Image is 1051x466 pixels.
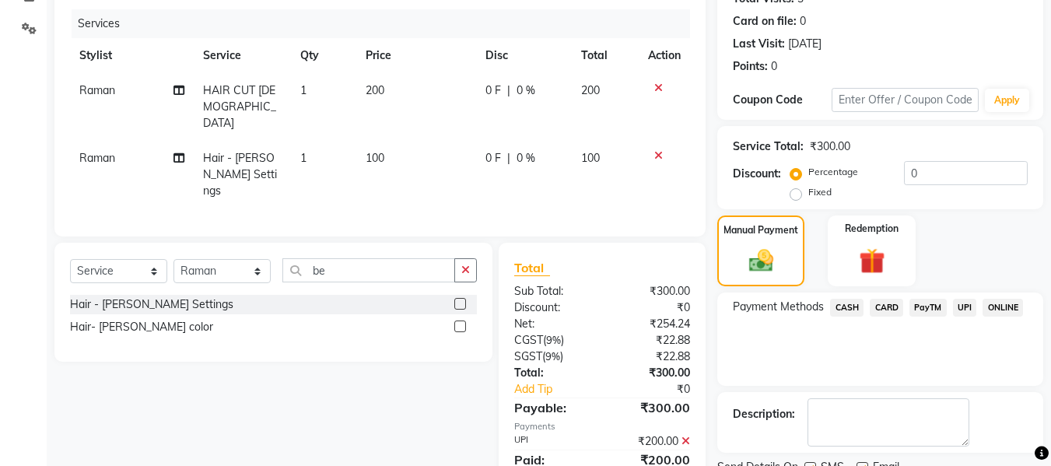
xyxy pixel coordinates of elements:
span: CASH [830,299,864,317]
span: 0 % [517,150,535,166]
span: 200 [366,83,384,97]
span: 0 F [485,82,501,99]
div: ₹0 [619,381,702,398]
div: Total: [503,365,602,381]
div: [DATE] [788,36,822,52]
img: _gift.svg [851,245,893,277]
div: Discount: [733,166,781,182]
label: Fixed [808,185,832,199]
th: Service [194,38,291,73]
span: Hair - [PERSON_NAME] Settings [203,151,277,198]
div: Description: [733,406,795,422]
input: Search or Scan [282,258,455,282]
span: ONLINE [983,299,1023,317]
div: Last Visit: [733,36,785,52]
div: Net: [503,316,602,332]
span: CGST [514,333,543,347]
span: | [507,150,510,166]
div: 0 [800,13,806,30]
div: ( ) [503,349,602,365]
a: Add Tip [503,381,618,398]
label: Percentage [808,165,858,179]
div: Hair - [PERSON_NAME] Settings [70,296,233,313]
span: 1 [300,83,307,97]
div: 0 [771,58,777,75]
span: 200 [581,83,600,97]
div: Service Total: [733,138,804,155]
div: Sub Total: [503,283,602,300]
div: ₹254.24 [602,316,702,332]
span: Raman [79,83,115,97]
div: ₹0 [602,300,702,316]
div: ₹300.00 [602,398,702,417]
input: Enter Offer / Coupon Code [832,88,979,112]
span: Payment Methods [733,299,824,315]
span: SGST [514,349,542,363]
span: 9% [545,350,560,363]
img: _cash.svg [741,247,781,275]
label: Redemption [845,222,899,236]
div: Payments [514,420,690,433]
div: ₹300.00 [602,283,702,300]
span: 100 [366,151,384,165]
span: 9% [546,334,561,346]
span: 100 [581,151,600,165]
div: Coupon Code [733,92,831,108]
button: Apply [985,89,1029,112]
span: CARD [870,299,903,317]
div: Payable: [503,398,602,417]
div: Points: [733,58,768,75]
span: 1 [300,151,307,165]
label: Manual Payment [723,223,798,237]
span: PayTM [909,299,947,317]
span: Total [514,260,550,276]
th: Action [639,38,690,73]
div: ₹300.00 [810,138,850,155]
div: Discount: [503,300,602,316]
span: HAIR CUT [DEMOGRAPHIC_DATA] [203,83,276,130]
div: ₹22.88 [602,332,702,349]
div: Card on file: [733,13,797,30]
span: 0 % [517,82,535,99]
div: Hair- [PERSON_NAME] color [70,319,213,335]
div: ( ) [503,332,602,349]
th: Qty [291,38,356,73]
span: Raman [79,151,115,165]
th: Stylist [70,38,194,73]
span: 0 F [485,150,501,166]
span: | [507,82,510,99]
div: ₹200.00 [602,433,702,450]
th: Total [572,38,639,73]
span: UPI [953,299,977,317]
th: Price [356,38,476,73]
div: ₹300.00 [602,365,702,381]
div: ₹22.88 [602,349,702,365]
div: Services [72,9,702,38]
div: UPI [503,433,602,450]
th: Disc [476,38,572,73]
